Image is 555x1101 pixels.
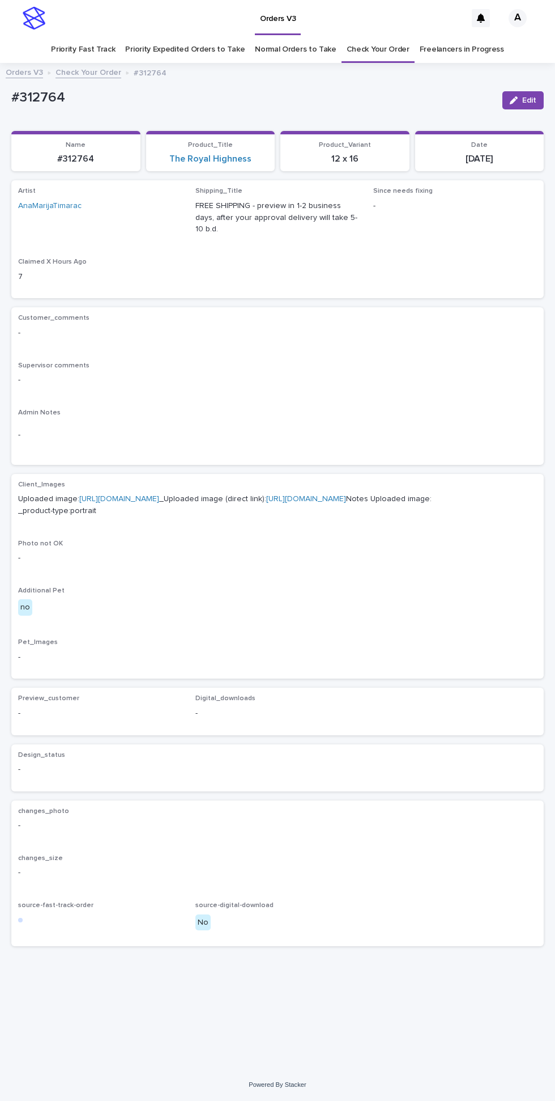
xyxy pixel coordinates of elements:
[18,429,537,441] p: -
[169,154,251,164] a: The Royal Highness
[18,764,182,776] p: -
[51,36,115,63] a: Priority Fast Track
[373,200,537,212] p: -
[18,587,65,594] span: Additional Pet
[471,142,488,149] span: Date
[249,1081,306,1088] a: Powered By Stacker
[195,695,255,702] span: Digital_downloads
[55,65,121,78] a: Check Your Order
[502,91,544,109] button: Edit
[522,96,536,104] span: Edit
[373,188,433,194] span: Since needs fixing
[287,154,403,164] p: 12 x 16
[18,493,537,517] p: Uploaded image: _Uploaded image (direct link): Notes Uploaded image: _product-type:portrait
[18,362,89,369] span: Supervisor comments
[18,808,69,815] span: changes_photo
[18,271,182,283] p: 7
[422,154,537,164] p: [DATE]
[195,902,274,909] span: source-digital-download
[18,315,89,321] span: Customer_comments
[18,188,36,194] span: Artist
[195,708,359,719] p: -
[125,36,245,63] a: Priority Expedited Orders to Take
[18,327,537,339] p: -
[66,142,86,149] span: Name
[18,902,93,909] span: source-fast-track-order
[266,495,346,503] a: [URL][DOMAIN_NAME]
[195,188,242,194] span: Shipping_Title
[319,142,371,149] span: Product_Variant
[18,752,65,759] span: Design_status
[347,36,409,63] a: Check Your Order
[18,154,134,164] p: #312764
[134,66,166,78] p: #312764
[18,552,537,564] p: -
[18,200,82,212] a: AnaMarijaTimarac
[18,708,182,719] p: -
[255,36,336,63] a: Normal Orders to Take
[18,695,79,702] span: Preview_customer
[11,90,493,106] p: #312764
[18,820,537,832] p: -
[18,855,63,862] span: changes_size
[18,639,58,646] span: Pet_Images
[18,259,87,265] span: Claimed X Hours Ago
[6,65,43,78] a: Orders V3
[79,495,159,503] a: [URL][DOMAIN_NAME]
[195,914,211,931] div: No
[509,9,527,27] div: A
[18,540,63,547] span: Photo not OK
[18,867,537,879] p: -
[18,599,32,616] div: no
[23,7,45,29] img: stacker-logo-s-only.png
[18,374,537,386] p: -
[18,651,537,663] p: -
[18,481,65,488] span: Client_Images
[18,409,61,416] span: Admin Notes
[188,142,233,149] span: Product_Title
[420,36,504,63] a: Freelancers in Progress
[195,200,359,235] p: FREE SHIPPING - preview in 1-2 business days, after your approval delivery will take 5-10 b.d.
